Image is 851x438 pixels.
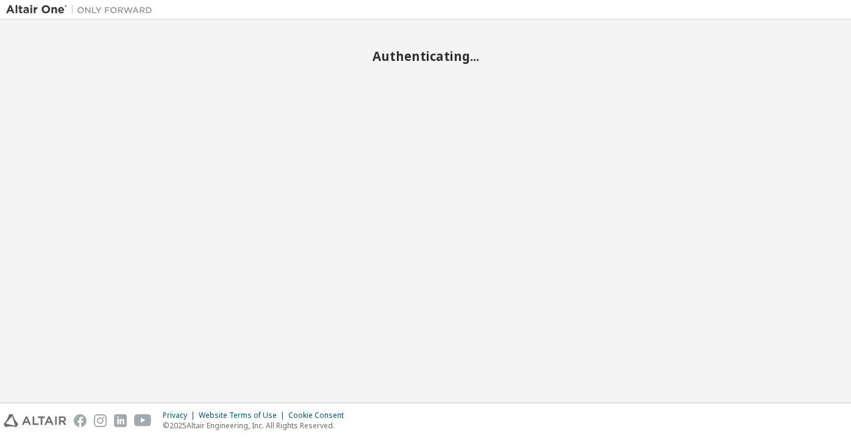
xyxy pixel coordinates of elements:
div: Website Terms of Use [199,411,288,420]
img: Altair One [6,4,158,16]
p: © 2025 Altair Engineering, Inc. All Rights Reserved. [163,420,351,431]
img: linkedin.svg [114,414,127,427]
img: youtube.svg [134,414,152,427]
div: Cookie Consent [288,411,351,420]
img: facebook.svg [74,414,87,427]
div: Privacy [163,411,199,420]
h2: Authenticating... [6,48,845,64]
img: instagram.svg [94,414,107,427]
img: altair_logo.svg [4,414,66,427]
